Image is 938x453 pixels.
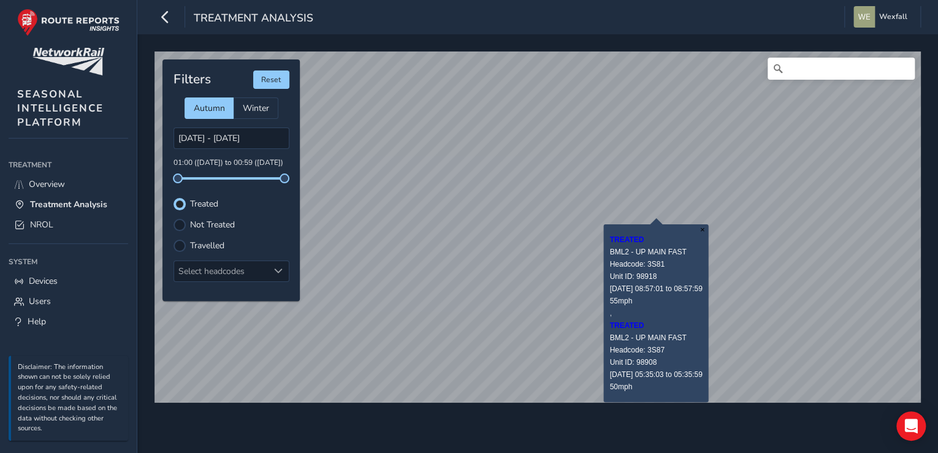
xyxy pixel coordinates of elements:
[234,97,278,119] div: Winter
[190,242,224,250] label: Travelled
[853,6,875,28] img: diamond-layout
[32,48,104,75] img: customer logo
[609,295,702,307] div: 55mph
[609,270,702,283] div: Unit ID: 98918
[896,411,926,441] div: Open Intercom Messenger
[194,10,313,28] span: Treatment Analysis
[174,261,269,281] div: Select headcodes
[30,219,53,230] span: NROL
[9,291,128,311] a: Users
[609,246,702,258] div: BML2 - UP MAIN FAST
[9,311,128,332] a: Help
[9,253,128,271] div: System
[609,381,702,393] div: 50mph
[768,58,915,80] input: Search
[190,200,218,208] label: Treated
[190,221,235,229] label: Not Treated
[243,102,269,114] span: Winter
[154,51,921,403] canvas: Map
[696,224,709,235] button: Close popup
[609,283,702,295] div: [DATE] 08:57:01 to 08:57:59
[879,6,907,28] span: Wexfall
[30,199,107,210] span: Treatment Analysis
[253,70,289,89] button: Reset
[28,316,46,327] span: Help
[9,156,128,174] div: Treatment
[173,158,289,169] p: 01:00 ([DATE]) to 00:59 ([DATE])
[609,356,702,368] div: Unit ID: 98908
[853,6,912,28] button: Wexfall
[9,215,128,235] a: NROL
[609,319,702,332] div: TREATED
[173,72,211,87] h4: Filters
[609,332,702,344] div: BML2 - UP MAIN FAST
[29,275,58,287] span: Devices
[185,97,234,119] div: Autumn
[609,234,702,393] div: ,
[609,258,702,270] div: Headcode: 3S81
[609,368,702,381] div: [DATE] 05:35:03 to 05:35:59
[29,295,51,307] span: Users
[17,9,120,36] img: rr logo
[18,362,122,435] p: Disclaimer: The information shown can not be solely relied upon for any safety-related decisions,...
[9,194,128,215] a: Treatment Analysis
[609,234,702,246] div: TREATED
[9,174,128,194] a: Overview
[29,178,65,190] span: Overview
[9,271,128,291] a: Devices
[609,344,702,356] div: Headcode: 3S87
[17,87,104,129] span: SEASONAL INTELLIGENCE PLATFORM
[194,102,225,114] span: Autumn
